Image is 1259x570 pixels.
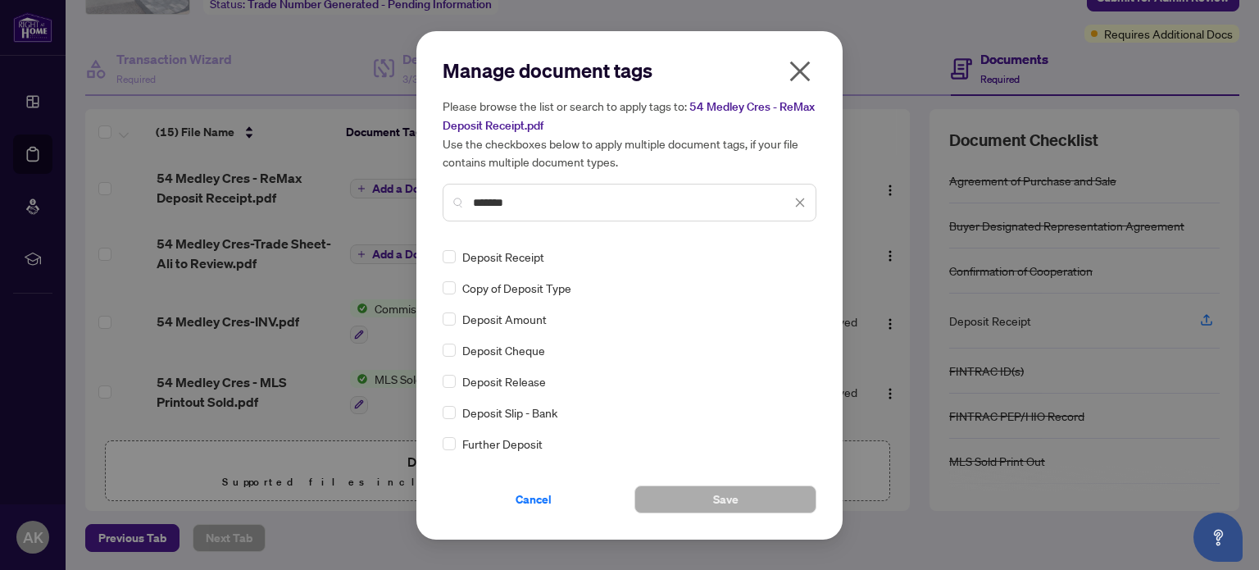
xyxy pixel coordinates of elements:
[787,58,813,84] span: close
[443,57,816,84] h2: Manage document tags
[443,99,815,133] span: 54 Medley Cres - ReMax Deposit Receipt.pdf
[462,279,571,297] span: Copy of Deposit Type
[462,248,544,266] span: Deposit Receipt
[462,372,546,390] span: Deposit Release
[1193,513,1243,562] button: Open asap
[516,486,552,513] span: Cancel
[462,341,545,359] span: Deposit Cheque
[462,310,547,328] span: Deposit Amount
[462,435,543,453] span: Further Deposit
[443,486,625,513] button: Cancel
[443,97,816,171] h5: Please browse the list or search to apply tags to: Use the checkboxes below to apply multiple doc...
[634,486,816,513] button: Save
[462,404,557,422] span: Deposit Slip - Bank
[794,197,806,208] span: close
